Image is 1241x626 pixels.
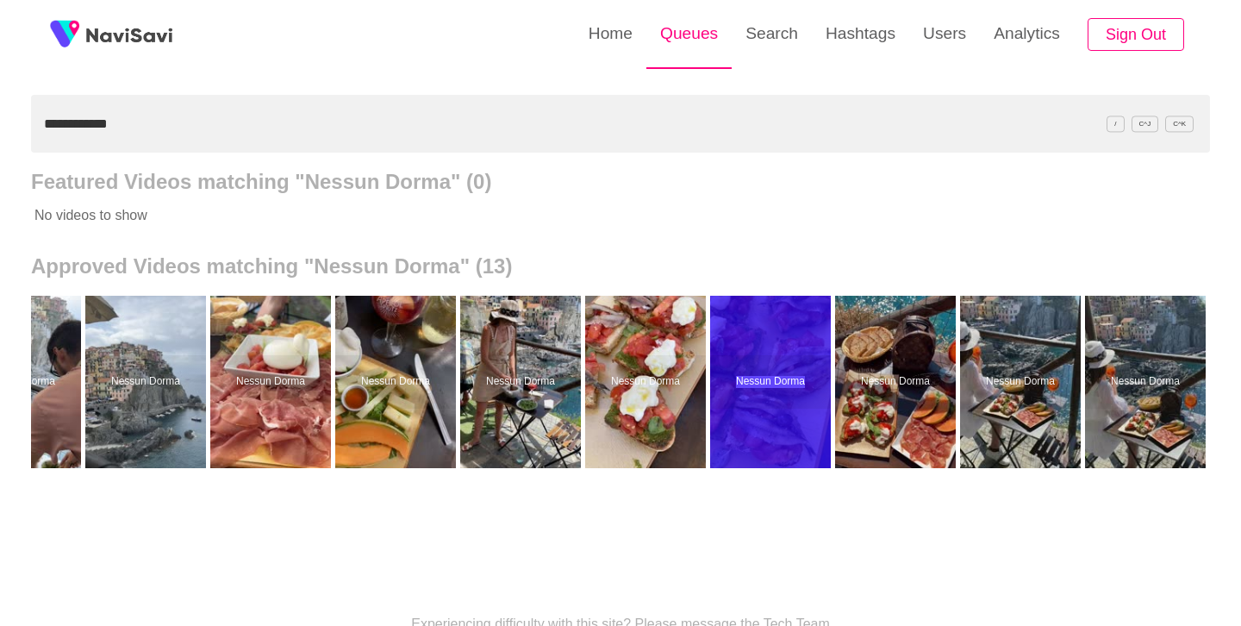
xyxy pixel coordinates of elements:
a: Nessun DormaNessun Dorma [85,296,210,468]
p: No videos to show [31,194,1092,237]
a: Nessun DormaNessun Dorma [460,296,585,468]
button: Sign Out [1088,18,1184,52]
span: C^J [1132,116,1159,132]
a: Nessun DormaNessun Dorma [960,296,1085,468]
a: Nessun DormaNessun Dorma [835,296,960,468]
a: Nessun DormaNessun Dorma [210,296,335,468]
a: Nessun DormaNessun Dorma [585,296,710,468]
span: C^K [1165,116,1194,132]
h2: Approved Videos matching "Nessun Dorma" (13) [31,254,1210,279]
h2: Featured Videos matching "Nessun Dorma" (0) [31,170,1210,194]
a: Nessun DormaNessun Dorma [710,296,835,468]
img: fireSpot [86,26,172,43]
a: Nessun DormaNessun Dorma [1085,296,1210,468]
span: / [1107,116,1124,132]
a: Nessun DormaNessun Dorma [335,296,460,468]
img: fireSpot [43,13,86,56]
